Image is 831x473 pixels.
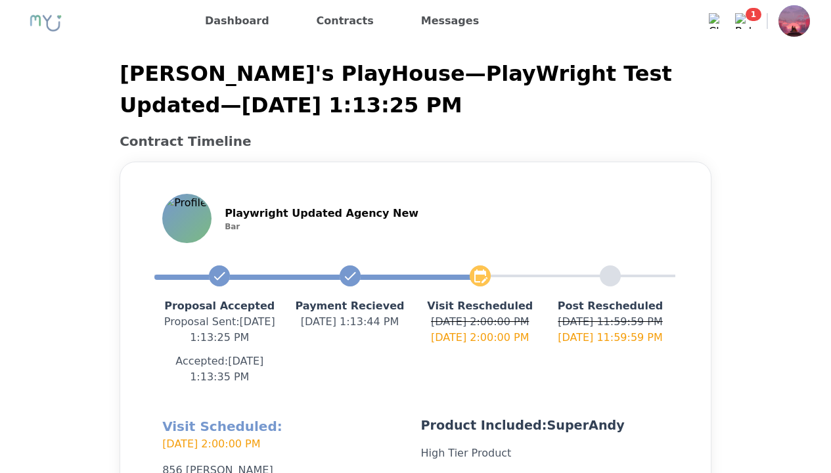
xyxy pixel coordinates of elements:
[415,298,545,314] p: Visit Rescheduled
[545,298,675,314] p: Post Rescheduled
[162,436,410,452] p: [DATE] 2:00:00 PM
[709,13,725,29] img: Chat
[735,13,751,29] img: Bell
[154,353,284,385] p: Accepted: [DATE] 1:13:35 PM
[154,298,284,314] p: Proposal Accepted
[284,298,415,314] p: Payment Recieved
[545,330,675,346] p: [DATE] 11:59:59 PM
[200,11,275,32] a: Dashboard
[225,221,418,232] p: Bar
[415,314,545,330] p: [DATE] 2:00:00 PM
[415,330,545,346] p: [DATE] 2:00:00 PM
[225,206,418,221] p: Playwright Updated Agency New
[284,314,415,330] p: [DATE] 1:13:44 PM
[416,11,484,32] a: Messages
[545,314,675,330] p: [DATE] 11:59:59 PM
[120,58,711,121] p: [PERSON_NAME]'s PlayHouse — PlayWright Test Updated — [DATE] 1:13:25 PM
[421,445,669,461] p: High Tier Product
[421,417,669,435] p: Product Included: SuperAndy
[311,11,379,32] a: Contracts
[162,417,410,452] h2: Visit Scheduled:
[778,5,810,37] img: Profile
[164,195,210,242] img: Profile
[746,8,761,21] span: 1
[154,314,284,346] p: Proposal Sent : [DATE] 1:13:25 PM
[120,131,711,151] h2: Contract Timeline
